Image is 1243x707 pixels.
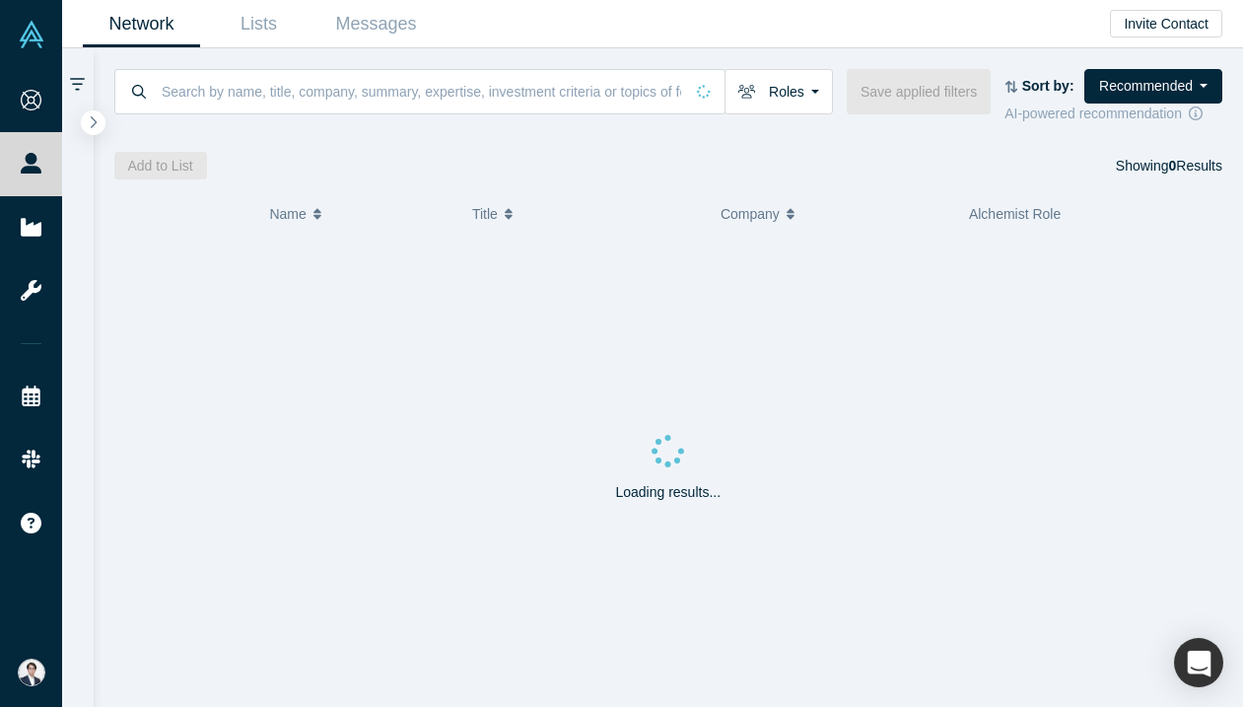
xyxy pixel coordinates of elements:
[18,659,45,686] img: Eisuke Shimizu's Account
[615,482,721,503] p: Loading results...
[269,193,451,235] button: Name
[969,206,1061,222] span: Alchemist Role
[1116,152,1222,179] div: Showing
[317,1,435,47] a: Messages
[472,193,700,235] button: Title
[472,193,498,235] span: Title
[1022,78,1074,94] strong: Sort by:
[1004,104,1222,124] div: AI-powered recommendation
[1169,158,1222,174] span: Results
[18,21,45,48] img: Alchemist Vault Logo
[725,69,833,114] button: Roles
[83,1,200,47] a: Network
[269,193,306,235] span: Name
[200,1,317,47] a: Lists
[721,193,948,235] button: Company
[1169,158,1177,174] strong: 0
[114,152,207,179] button: Add to List
[160,68,683,114] input: Search by name, title, company, summary, expertise, investment criteria or topics of focus
[847,69,991,114] button: Save applied filters
[721,193,780,235] span: Company
[1110,10,1222,37] button: Invite Contact
[1084,69,1222,104] button: Recommended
